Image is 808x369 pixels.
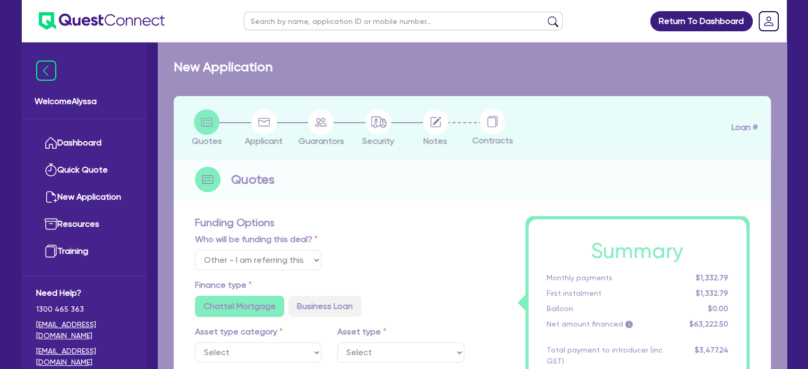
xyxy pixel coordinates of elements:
[45,245,57,258] img: training
[35,95,134,108] span: Welcome Alyssa
[45,218,57,230] img: resources
[36,319,132,341] a: [EMAIL_ADDRESS][DOMAIN_NAME]
[36,211,132,238] a: Resources
[36,304,132,315] span: 1300 465 363
[45,164,57,176] img: quick-quote
[36,130,132,157] a: Dashboard
[36,287,132,299] span: Need Help?
[36,184,132,211] a: New Application
[36,157,132,184] a: Quick Quote
[650,11,753,31] a: Return To Dashboard
[45,191,57,203] img: new-application
[244,12,563,30] input: Search by name, application ID or mobile number...
[39,12,165,30] img: quest-connect-logo-blue
[755,7,783,35] a: Dropdown toggle
[36,346,132,368] a: [EMAIL_ADDRESS][DOMAIN_NAME]
[36,61,56,81] img: icon-menu-close
[36,238,132,265] a: Training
